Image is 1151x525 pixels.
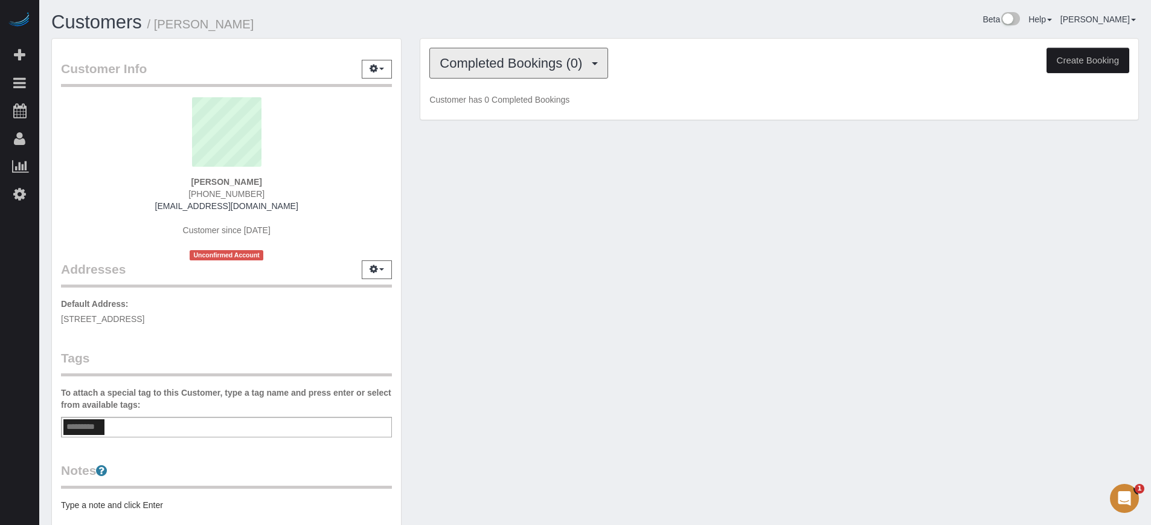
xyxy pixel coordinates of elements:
p: Customer has 0 Completed Bookings [429,94,1129,106]
legend: Customer Info [61,60,392,87]
iframe: Intercom live chat [1110,484,1139,513]
span: [STREET_ADDRESS] [61,314,144,324]
button: Completed Bookings (0) [429,48,608,79]
label: To attach a special tag to this Customer, type a tag name and press enter or select from availabl... [61,387,392,411]
a: [PERSON_NAME] [1060,14,1136,24]
button: Create Booking [1047,48,1129,73]
a: Help [1028,14,1052,24]
legend: Notes [61,462,392,489]
span: 1 [1135,484,1144,494]
strong: [PERSON_NAME] [191,177,261,187]
a: Beta [983,14,1020,24]
small: / [PERSON_NAME] [147,18,254,31]
span: Customer since [DATE] [183,225,271,235]
img: New interface [1000,12,1020,28]
span: Unconfirmed Account [190,250,263,260]
pre: Type a note and click Enter [61,499,392,511]
a: [EMAIL_ADDRESS][DOMAIN_NAME] [155,201,298,211]
legend: Tags [61,349,392,376]
span: [PHONE_NUMBER] [188,189,265,199]
a: Customers [51,11,142,33]
span: Completed Bookings (0) [440,56,588,71]
img: Automaid Logo [7,12,31,29]
label: Default Address: [61,298,129,310]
